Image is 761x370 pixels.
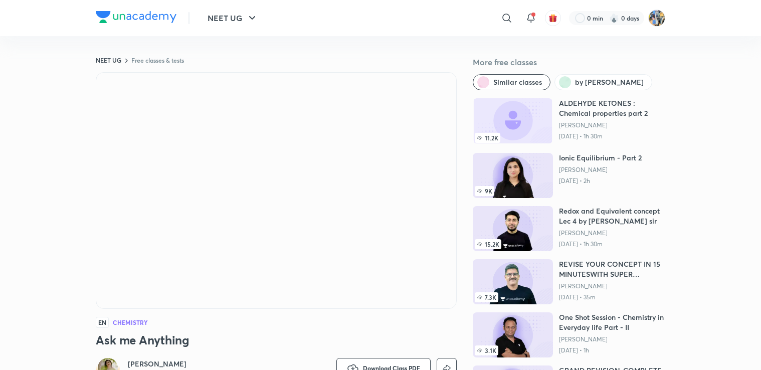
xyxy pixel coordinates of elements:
[559,132,665,140] p: [DATE] • 1h 30m
[493,77,542,87] span: Similar classes
[473,74,550,90] button: Similar classes
[559,153,642,163] h6: Ionic Equilibrium - Part 2
[475,345,498,355] span: 3.1K
[559,259,665,279] h6: REVISE YOUR CONCEPT IN 15 MINUTESWITH SUPER QUESTIONS|NEET21
[559,240,665,248] p: [DATE] • 1h 30m
[96,332,457,348] h3: Ask me Anything
[554,74,652,90] button: by Akansha Karnwal
[131,56,184,64] a: Free classes & tests
[559,121,665,129] a: [PERSON_NAME]
[559,177,642,185] p: [DATE] • 2h
[609,13,619,23] img: streak
[96,11,176,23] img: Company Logo
[559,229,665,237] a: [PERSON_NAME]
[113,319,147,325] h4: Chemistry
[475,133,500,143] span: 11.2K
[648,10,665,27] img: Samaira Chatak
[545,10,561,26] button: avatar
[559,335,665,343] a: [PERSON_NAME]
[575,77,644,87] span: by Akansha Karnwal
[96,11,176,26] a: Company Logo
[96,56,121,64] a: NEET UG
[96,317,109,328] span: EN
[128,359,198,369] a: [PERSON_NAME]
[96,73,456,308] iframe: Class
[559,312,665,332] h6: One Shot Session - Chemistry in Everyday life Part - II
[475,239,501,249] span: 15.2K
[473,56,665,68] h5: More free classes
[559,98,665,118] h6: ALDEHYDE KETONES : Chemical properties part 2
[559,282,665,290] a: [PERSON_NAME]
[559,166,642,174] a: [PERSON_NAME]
[475,186,494,196] span: 9K
[202,8,264,28] button: NEET UG
[559,293,665,301] p: [DATE] • 35m
[559,206,665,226] h6: Redox and Equivalent concept Lec 4 by [PERSON_NAME] sir
[559,346,665,354] p: [DATE] • 1h
[548,14,557,23] img: avatar
[475,292,498,302] span: 7.3K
